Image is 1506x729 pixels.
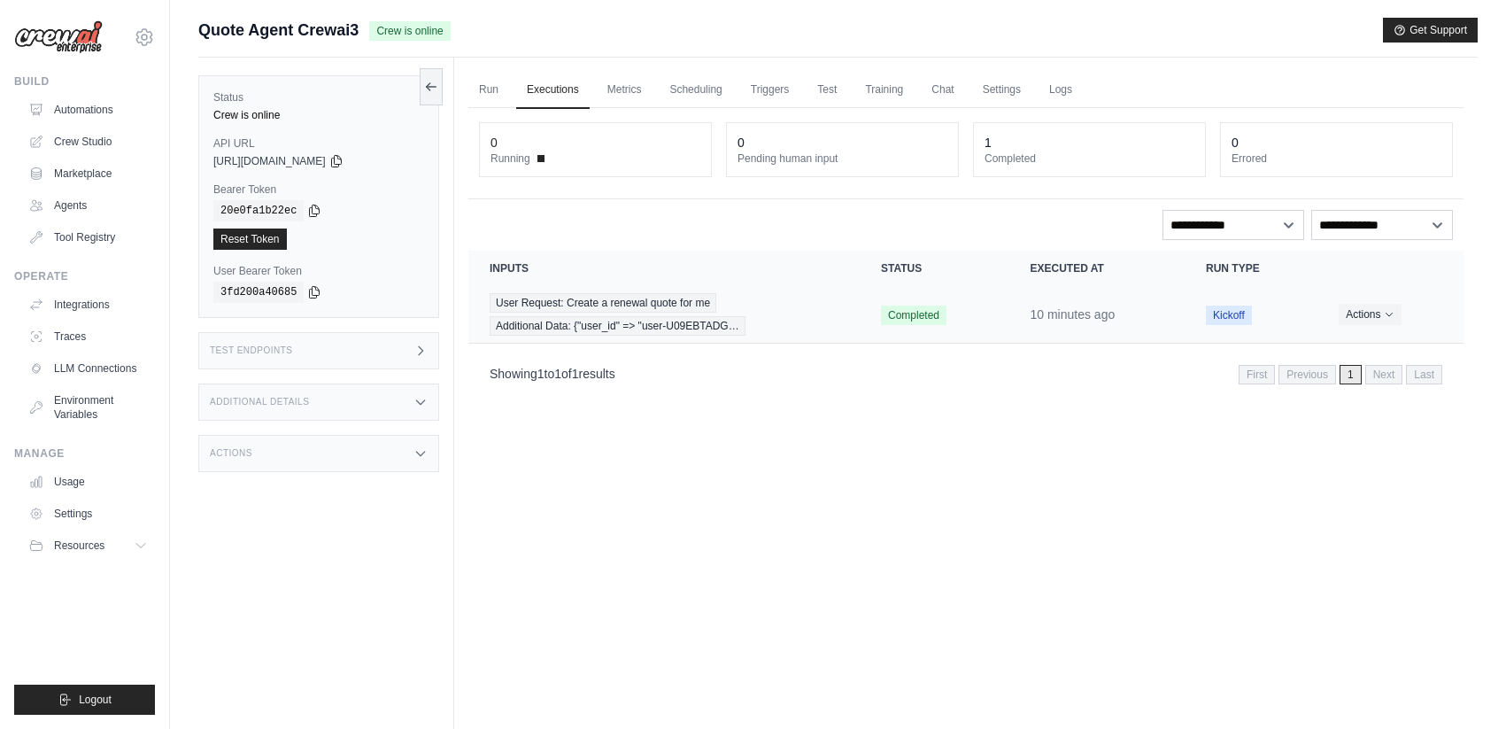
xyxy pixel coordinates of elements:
[738,151,947,166] dt: Pending human input
[213,182,424,197] label: Bearer Token
[21,191,155,220] a: Agents
[1340,365,1362,384] span: 1
[21,291,155,319] a: Integrations
[21,322,155,351] a: Traces
[985,151,1194,166] dt: Completed
[881,306,946,325] span: Completed
[21,128,155,156] a: Crew Studio
[537,367,544,381] span: 1
[1239,365,1275,384] span: First
[21,468,155,496] a: Usage
[1009,251,1185,286] th: Executed at
[490,293,838,336] a: View execution details for User Request
[210,345,293,356] h3: Test Endpoints
[21,223,155,252] a: Tool Registry
[490,293,716,313] span: User Request: Create a renewal quote for me
[490,316,745,336] span: Additional Data: {"user_id" => "user-U09EBTADG…
[1185,251,1317,286] th: Run Type
[1339,304,1402,325] button: Actions for execution
[14,20,103,54] img: Logo
[1039,72,1083,109] a: Logs
[21,500,155,528] a: Settings
[1206,306,1252,325] span: Kickoff
[1406,365,1442,384] span: Last
[14,269,155,283] div: Operate
[213,136,424,151] label: API URL
[468,72,509,109] a: Run
[468,251,860,286] th: Inputs
[213,229,287,250] a: Reset Token
[14,446,155,461] div: Manage
[54,539,104,553] span: Resources
[490,134,498,151] div: 0
[1232,134,1239,151] div: 0
[21,386,155,429] a: Environment Variables
[369,21,450,41] span: Crew is online
[14,74,155,89] div: Build
[807,72,847,109] a: Test
[738,134,745,151] div: 0
[490,365,615,383] p: Showing to of results
[21,531,155,560] button: Resources
[1278,365,1336,384] span: Previous
[554,367,561,381] span: 1
[1232,151,1441,166] dt: Errored
[21,96,155,124] a: Automations
[1031,307,1116,322] time: September 15, 2025 at 15:06 PDT
[213,264,424,278] label: User Bearer Token
[213,200,304,221] code: 20e0fa1b22ec
[490,151,530,166] span: Running
[597,72,653,109] a: Metrics
[79,693,112,707] span: Logout
[1383,18,1478,43] button: Get Support
[572,367,579,381] span: 1
[1417,644,1506,729] iframe: Chat Widget
[985,134,992,151] div: 1
[972,72,1031,109] a: Settings
[516,72,590,109] a: Executions
[659,72,732,109] a: Scheduling
[468,251,1464,396] section: Crew executions table
[21,159,155,188] a: Marketplace
[210,448,252,459] h3: Actions
[740,72,800,109] a: Triggers
[860,251,1009,286] th: Status
[210,397,309,407] h3: Additional Details
[213,90,424,105] label: Status
[854,72,914,109] a: Training
[1365,365,1403,384] span: Next
[213,108,424,122] div: Crew is online
[213,154,326,168] span: [URL][DOMAIN_NAME]
[468,351,1464,396] nav: Pagination
[21,354,155,383] a: LLM Connections
[921,72,964,109] a: Chat
[14,685,155,715] button: Logout
[1239,365,1442,384] nav: Pagination
[213,282,304,303] code: 3fd200a40685
[198,18,359,43] span: Quote Agent Crewai3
